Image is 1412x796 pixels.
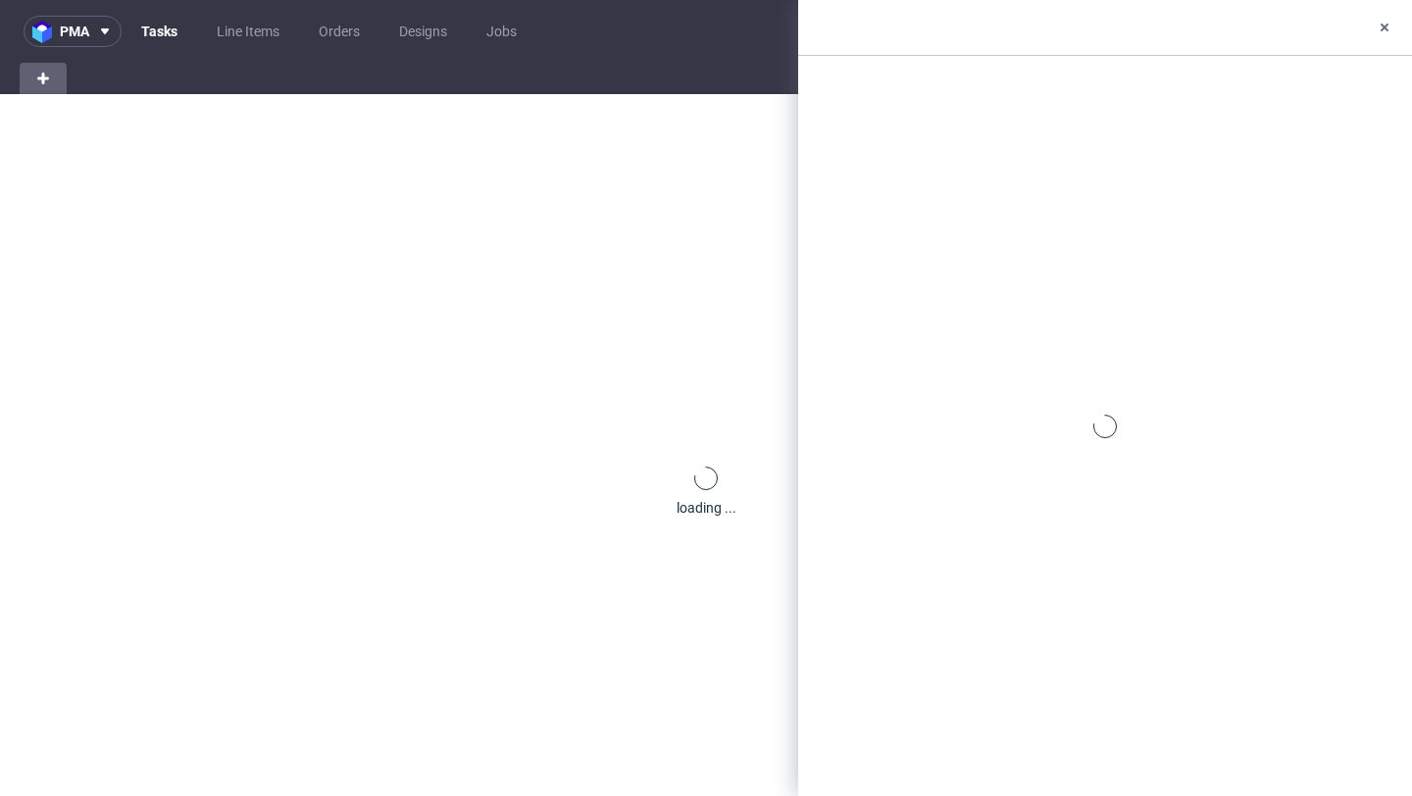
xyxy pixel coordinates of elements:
a: Orders [307,16,372,47]
img: logo [32,21,60,43]
a: Designs [387,16,459,47]
span: pma [60,25,89,38]
a: Jobs [475,16,529,47]
a: Tasks [129,16,189,47]
a: Line Items [205,16,291,47]
button: pma [24,16,122,47]
div: loading ... [677,498,736,518]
